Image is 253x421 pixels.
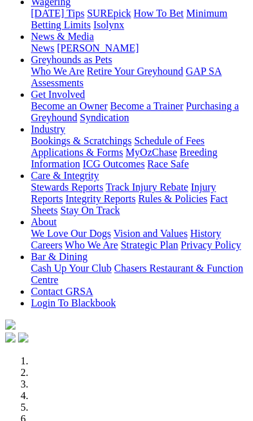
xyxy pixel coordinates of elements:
a: Cash Up Your Club [31,263,111,274]
a: Injury Reports [31,182,216,204]
a: News [31,42,54,53]
div: Get Involved [31,100,248,124]
div: Care & Integrity [31,182,248,216]
a: Applications & Forms [31,147,123,158]
a: How To Bet [134,8,184,19]
a: Get Involved [31,89,85,100]
a: We Love Our Dogs [31,228,111,239]
a: Integrity Reports [66,193,136,204]
img: facebook.svg [5,332,15,342]
a: Isolynx [93,19,124,30]
div: Bar & Dining [31,263,248,286]
a: Bar & Dining [31,251,88,262]
a: ICG Outcomes [82,158,144,169]
a: Track Injury Rebate [106,182,188,192]
a: Breeding Information [31,147,218,169]
a: Stewards Reports [31,182,103,192]
img: twitter.svg [18,332,28,342]
a: Bookings & Scratchings [31,135,131,146]
div: About [31,228,248,251]
a: [DATE] Tips [31,8,84,19]
a: Minimum Betting Limits [31,8,227,30]
a: SUREpick [87,8,131,19]
div: Industry [31,135,248,170]
a: Syndication [80,112,129,123]
a: Rules & Policies [138,193,208,204]
a: News & Media [31,31,94,42]
a: Contact GRSA [31,286,93,297]
a: GAP SA Assessments [31,66,221,88]
a: Greyhounds as Pets [31,54,112,65]
a: Become a Trainer [110,100,183,111]
a: Who We Are [31,66,84,77]
a: About [31,216,57,227]
a: Purchasing a Greyhound [31,100,239,123]
a: History [190,228,221,239]
a: Fact Sheets [31,193,228,216]
a: Vision and Values [113,228,187,239]
a: Retire Your Greyhound [87,66,183,77]
a: Careers [31,239,62,250]
a: Privacy Policy [181,239,241,250]
a: Who We Are [65,239,118,250]
a: Become an Owner [31,100,108,111]
img: logo-grsa-white.png [5,319,15,330]
a: Strategic Plan [120,239,178,250]
a: Industry [31,124,65,135]
a: [PERSON_NAME] [57,42,138,53]
a: Race Safe [147,158,189,169]
a: Schedule of Fees [134,135,204,146]
a: Care & Integrity [31,170,99,181]
div: Greyhounds as Pets [31,66,248,89]
a: MyOzChase [126,147,177,158]
div: News & Media [31,42,248,54]
a: Login To Blackbook [31,297,116,308]
div: Wagering [31,8,248,31]
a: Chasers Restaurant & Function Centre [31,263,243,285]
a: Stay On Track [61,205,120,216]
